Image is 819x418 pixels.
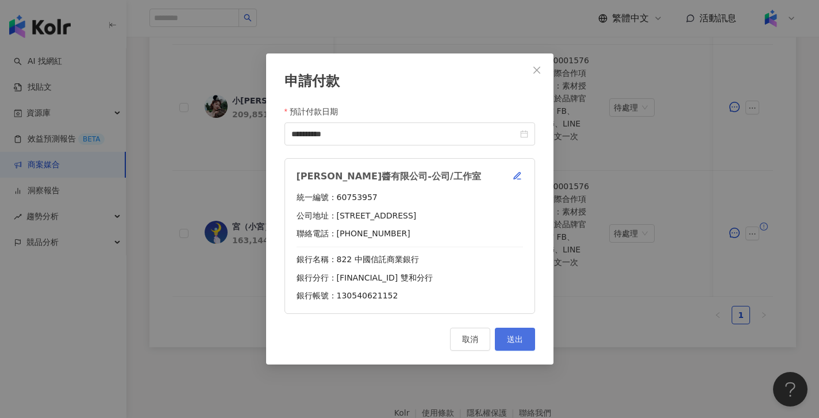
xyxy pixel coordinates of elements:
[297,254,523,266] div: 銀行名稱：822 中國信託商業銀行
[507,335,523,344] span: 送出
[297,290,523,302] div: 銀行帳號：130540621152
[525,59,548,82] button: Close
[297,170,500,183] div: [PERSON_NAME]醬有限公司-公司/工作室
[297,192,523,204] div: 統一編號：60753957
[450,328,490,351] button: 取消
[462,335,478,344] span: 取消
[297,228,523,240] div: 聯絡電話：[PHONE_NUMBER]
[297,273,523,284] div: 銀行分行：[FINANCIAL_ID] 雙和分行
[284,105,347,118] label: 預計付款日期
[291,128,518,140] input: 預計付款日期
[532,66,541,75] span: close
[297,210,523,222] div: 公司地址：[STREET_ADDRESS]
[284,72,535,91] div: 申請付款
[495,328,535,351] button: 送出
